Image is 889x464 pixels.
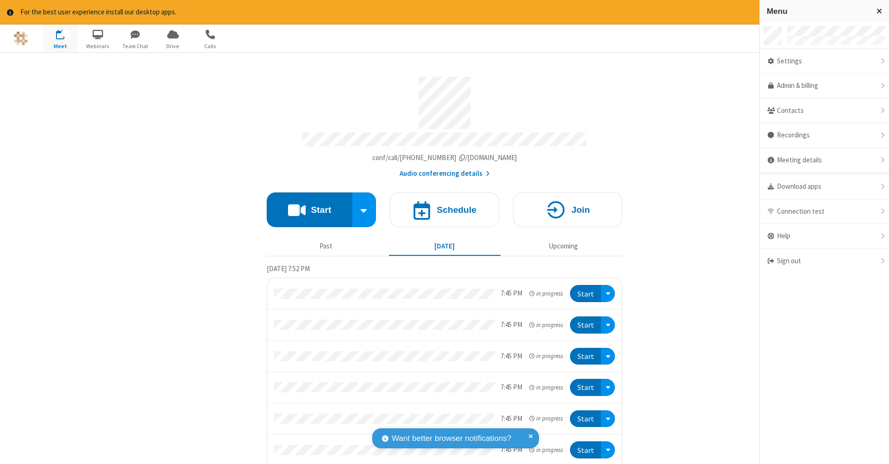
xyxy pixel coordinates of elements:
span: Meet [43,42,78,50]
div: Open menu [601,441,615,458]
span: Drive [156,42,190,50]
div: 7:45 PM [501,288,522,299]
button: Start [570,379,601,396]
div: Meeting details [760,148,889,173]
em: in progress [529,445,563,454]
span: Team Chat [118,42,153,50]
em: in progress [529,321,563,329]
span: Want better browser notifications? [392,433,511,445]
button: [DATE] [389,238,501,255]
div: Help [760,224,889,249]
span: Copy my meeting room link [372,153,517,162]
button: Past [270,238,382,255]
div: Open menu [601,410,615,427]
div: 7:45 PM [501,414,522,424]
div: Start conference options [352,192,376,227]
button: Start [570,410,601,427]
div: Open menu [601,379,615,396]
section: Account details [267,70,622,179]
button: Schedule [390,192,499,227]
iframe: Chat [866,440,882,458]
img: QA Selenium DO NOT DELETE OR CHANGE [14,31,28,45]
em: in progress [529,414,563,423]
div: Open menu [601,285,615,302]
div: Recordings [760,123,889,148]
div: For the best user experience install our desktop apps. [20,7,813,18]
button: Start [570,316,601,334]
button: Join [513,192,622,227]
div: 7:45 PM [501,382,522,393]
button: Start [570,285,601,302]
em: in progress [529,383,563,392]
button: Logo [3,25,38,52]
div: Download apps [760,174,889,199]
div: Open menu [601,316,615,334]
button: Start [570,348,601,365]
div: 7:45 PM [501,351,522,362]
em: in progress [529,289,563,298]
div: Sign out [760,249,889,273]
button: Upcoming [507,238,619,255]
div: 12 [61,30,69,37]
div: Open menu [601,348,615,365]
button: Start [570,441,601,458]
button: Copy my meeting room linkCopy my meeting room link [372,153,517,163]
div: Settings [760,49,889,74]
h4: Join [571,205,590,214]
div: Contacts [760,99,889,124]
span: [DATE] 7:52 PM [267,264,310,273]
div: Open menu [758,25,889,52]
span: Calls [193,42,228,50]
h4: Schedule [437,205,476,214]
h3: Menu [767,7,868,16]
button: Start [267,192,352,227]
em: in progress [529,352,563,360]
h4: Start [311,205,331,214]
a: Admin & billing [760,74,889,99]
span: Webinars [81,42,115,50]
div: Connection test [760,199,889,224]
div: 7:45 PM [501,320,522,330]
button: Audio conferencing details [400,168,490,179]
